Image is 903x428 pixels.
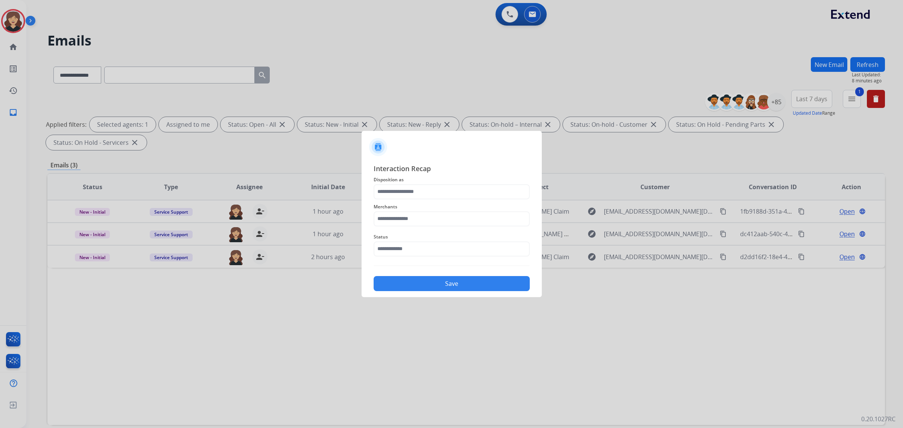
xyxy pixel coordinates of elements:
[374,232,530,241] span: Status
[374,276,530,291] button: Save
[374,175,530,184] span: Disposition as
[374,202,530,211] span: Merchants
[374,163,530,175] span: Interaction Recap
[861,414,895,423] p: 0.20.1027RC
[369,138,387,156] img: contactIcon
